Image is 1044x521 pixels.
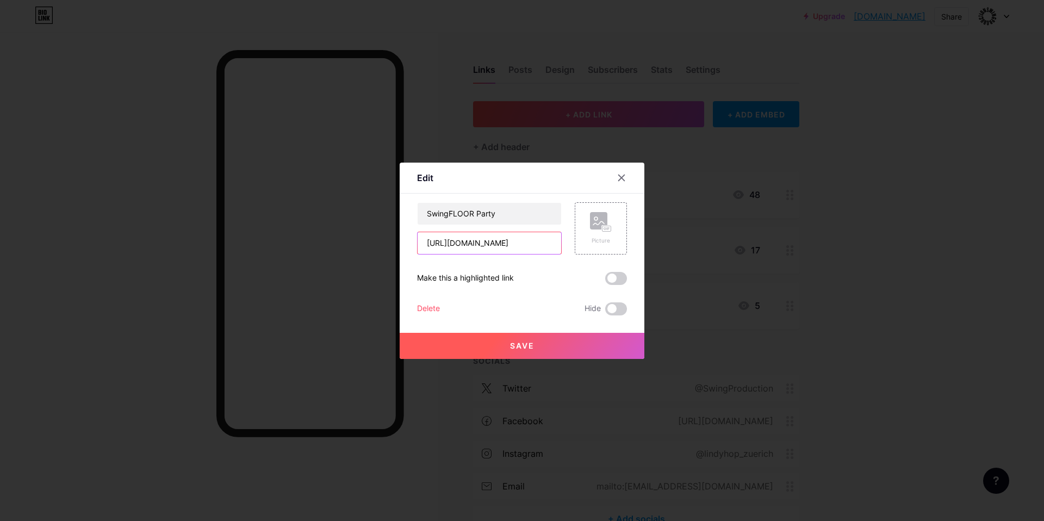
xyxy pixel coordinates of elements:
div: Delete [417,302,440,315]
input: Title [418,203,561,225]
div: Picture [590,237,612,245]
div: Edit [417,171,433,184]
span: Save [510,341,535,350]
div: Make this a highlighted link [417,272,514,285]
span: Hide [585,302,601,315]
input: URL [418,232,561,254]
button: Save [400,333,644,359]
